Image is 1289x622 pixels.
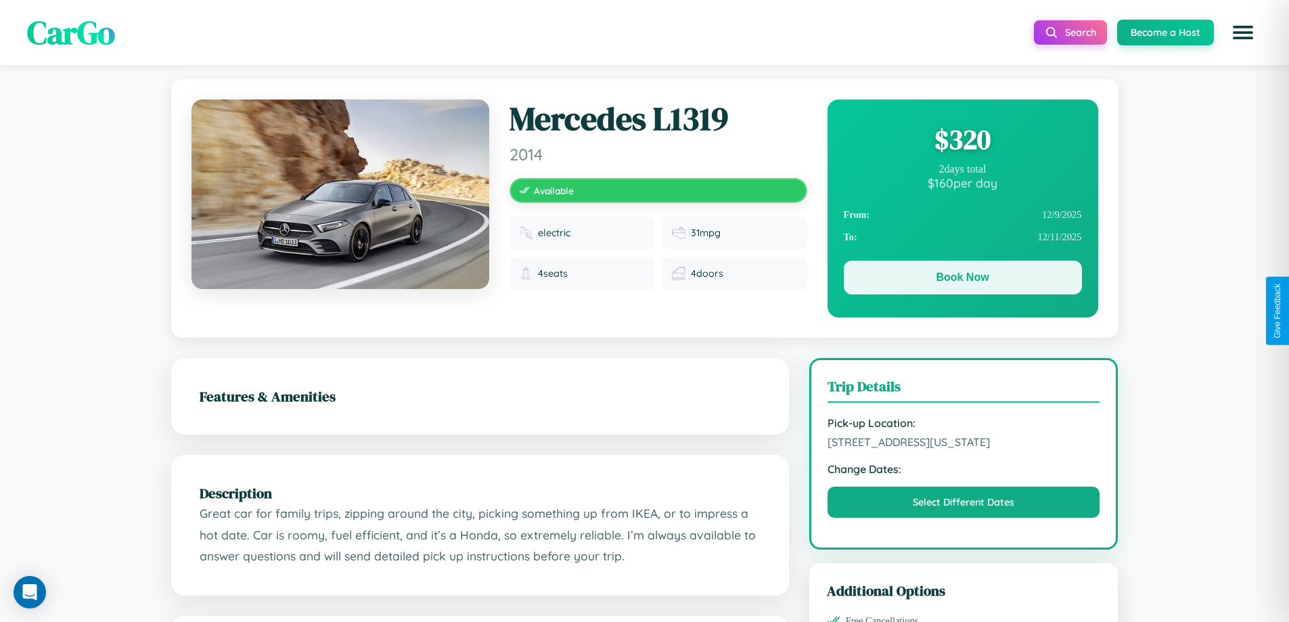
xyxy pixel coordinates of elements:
[827,581,1101,600] h3: Additional Options
[200,483,761,503] h2: Description
[844,231,857,243] strong: To:
[510,99,807,139] h1: Mercedes L1319
[510,144,807,164] span: 2014
[844,121,1082,158] div: $ 320
[828,487,1100,518] button: Select Different Dates
[1065,26,1096,39] span: Search
[14,576,46,608] div: Open Intercom Messenger
[828,376,1100,403] h3: Trip Details
[534,185,574,196] span: Available
[1273,284,1282,338] div: Give Feedback
[1224,14,1262,51] button: Open menu
[200,386,761,406] h2: Features & Amenities
[844,209,870,221] strong: From:
[828,462,1100,476] strong: Change Dates:
[844,175,1082,190] div: $ 160 per day
[519,267,533,280] img: Seats
[691,267,723,280] span: 4 doors
[672,267,685,280] img: Doors
[691,227,721,239] span: 31 mpg
[828,435,1100,449] span: [STREET_ADDRESS][US_STATE]
[844,261,1082,294] button: Book Now
[1117,20,1214,45] button: Become a Host
[519,226,533,240] img: Fuel type
[538,267,568,280] span: 4 seats
[200,503,761,567] p: Great car for family trips, zipping around the city, picking something up from IKEA, or to impres...
[844,163,1082,175] div: 2 days total
[844,226,1082,248] div: 12 / 11 / 2025
[191,99,489,289] img: Mercedes L1319 2014
[27,10,115,55] span: CarGo
[672,226,685,240] img: Fuel efficiency
[538,227,570,239] span: electric
[1034,20,1107,45] button: Search
[828,416,1100,430] strong: Pick-up Location:
[844,204,1082,226] div: 12 / 9 / 2025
